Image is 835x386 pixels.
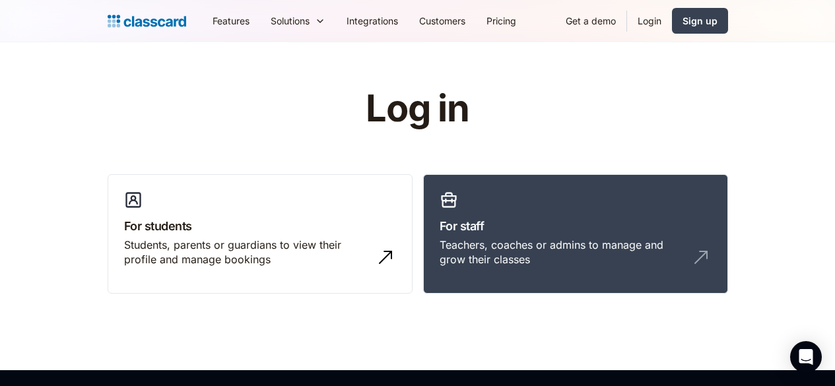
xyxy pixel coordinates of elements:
h3: For students [124,217,396,235]
a: Integrations [336,6,409,36]
a: Get a demo [555,6,626,36]
h3: For staff [440,217,712,235]
a: Customers [409,6,476,36]
a: Features [202,6,260,36]
div: Students, parents or guardians to view their profile and manage bookings [124,238,370,267]
div: Solutions [260,6,336,36]
a: Pricing [476,6,527,36]
a: For staffTeachers, coaches or admins to manage and grow their classes [423,174,728,294]
div: Solutions [271,14,310,28]
a: Sign up [672,8,728,34]
div: Open Intercom Messenger [790,341,822,373]
a: Login [627,6,672,36]
h1: Log in [208,88,627,129]
a: For studentsStudents, parents or guardians to view their profile and manage bookings [108,174,413,294]
div: Sign up [683,14,718,28]
a: home [108,12,186,30]
div: Teachers, coaches or admins to manage and grow their classes [440,238,685,267]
